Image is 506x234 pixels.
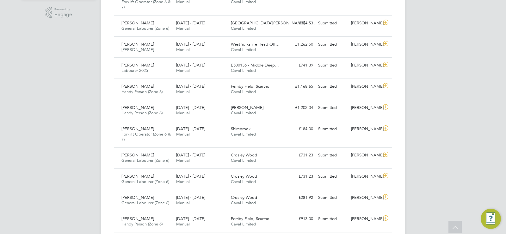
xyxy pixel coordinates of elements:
[349,103,381,113] div: [PERSON_NAME]
[316,103,349,113] div: Submitted
[176,62,205,68] span: [DATE] - [DATE]
[316,150,349,161] div: Submitted
[316,124,349,134] div: Submitted
[349,81,381,92] div: [PERSON_NAME]
[176,89,190,94] span: Manual
[283,60,316,71] div: £741.39
[54,12,72,17] span: Engage
[349,18,381,28] div: [PERSON_NAME]
[121,68,148,73] span: Labourer 2025
[231,174,257,179] span: Crosley Wood
[121,126,154,131] span: [PERSON_NAME]
[283,124,316,134] div: £184.00
[176,152,205,158] span: [DATE] - [DATE]
[121,84,154,89] span: [PERSON_NAME]
[231,84,269,89] span: Ferriby Field, Scartho
[176,126,205,131] span: [DATE] - [DATE]
[283,103,316,113] div: £1,202.04
[176,68,190,73] span: Manual
[283,214,316,224] div: £913.00
[176,26,190,31] span: Manual
[283,39,316,50] div: £1,262.50
[283,81,316,92] div: £1,168.65
[54,7,72,12] span: Powered by
[231,126,250,131] span: Shirebrook
[176,84,205,89] span: [DATE] - [DATE]
[349,150,381,161] div: [PERSON_NAME]
[349,171,381,182] div: [PERSON_NAME]
[176,41,205,47] span: [DATE] - [DATE]
[231,110,256,116] span: Caval Limited
[283,171,316,182] div: £731.23
[121,110,163,116] span: Handy Person (Zone 6)
[121,216,154,221] span: [PERSON_NAME]
[349,124,381,134] div: [PERSON_NAME]
[231,158,256,163] span: Caval Limited
[231,221,256,227] span: Caval Limited
[121,200,169,206] span: General Labourer (Zone 6)
[231,105,263,110] span: [PERSON_NAME]
[231,200,256,206] span: Caval Limited
[121,47,154,52] span: [PERSON_NAME]
[231,68,256,73] span: Caval Limited
[231,41,280,47] span: West Yorkshire Head Off…
[176,158,190,163] span: Manual
[231,131,256,137] span: Caval Limited
[121,41,154,47] span: [PERSON_NAME]
[121,62,154,68] span: [PERSON_NAME]
[349,214,381,224] div: [PERSON_NAME]
[121,158,169,163] span: General Labourer (Zone 6)
[121,105,154,110] span: [PERSON_NAME]
[121,221,163,227] span: Handy Person (Zone 6)
[349,193,381,203] div: [PERSON_NAME]
[231,195,257,200] span: Crosley Wood
[121,174,154,179] span: [PERSON_NAME]
[316,214,349,224] div: Submitted
[121,26,169,31] span: General Labourer (Zone 6)
[121,20,154,26] span: [PERSON_NAME]
[176,20,205,26] span: [DATE] - [DATE]
[121,131,171,142] span: Forklift Operator (Zone 6 & 7)
[176,221,190,227] span: Manual
[231,20,315,26] span: [GEOGRAPHIC_DATA][PERSON_NAME] - S…
[121,89,163,94] span: Handy Person (Zone 6)
[283,18,316,28] div: £804.53
[231,47,256,52] span: Caval Limited
[176,216,205,221] span: [DATE] - [DATE]
[231,152,257,158] span: Crosley Wood
[316,18,349,28] div: Submitted
[316,193,349,203] div: Submitted
[176,195,205,200] span: [DATE] - [DATE]
[283,193,316,203] div: £281.92
[176,200,190,206] span: Manual
[316,171,349,182] div: Submitted
[176,47,190,52] span: Manual
[231,179,256,184] span: Caval Limited
[316,81,349,92] div: Submitted
[231,216,269,221] span: Ferriby Field, Scartho
[176,105,205,110] span: [DATE] - [DATE]
[46,7,72,19] a: Powered byEngage
[121,195,154,200] span: [PERSON_NAME]
[481,209,501,229] button: Engage Resource Center
[316,39,349,50] div: Submitted
[283,150,316,161] div: £731.23
[349,60,381,71] div: [PERSON_NAME]
[349,39,381,50] div: [PERSON_NAME]
[176,174,205,179] span: [DATE] - [DATE]
[231,89,256,94] span: Caval Limited
[231,26,256,31] span: Caval Limited
[121,179,169,184] span: General Labourer (Zone 6)
[176,179,190,184] span: Manual
[121,152,154,158] span: [PERSON_NAME]
[231,62,279,68] span: E500136 - Middle Deep…
[176,131,190,137] span: Manual
[176,110,190,116] span: Manual
[316,60,349,71] div: Submitted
